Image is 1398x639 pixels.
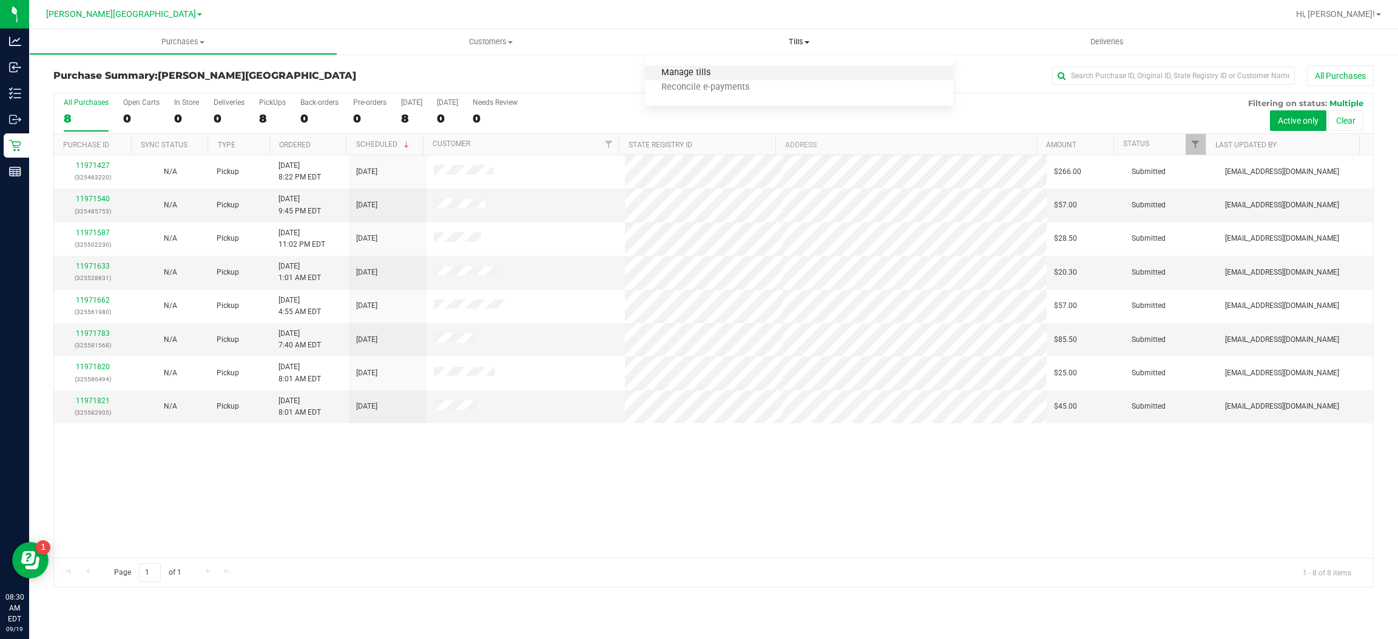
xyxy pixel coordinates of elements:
[217,166,239,178] span: Pickup
[164,369,177,377] span: Not Applicable
[61,306,124,318] p: (325561980)
[164,402,177,410] span: Not Applicable
[30,36,337,47] span: Purchases
[1307,65,1374,86] button: All Purchases
[645,36,953,47] span: Tills
[217,367,239,379] span: Pickup
[279,328,321,351] span: [DATE] 7:40 AM EDT
[356,166,377,178] span: [DATE]
[214,98,245,107] div: Deliveries
[76,363,110,371] a: 11971820
[53,70,493,81] h3: Purchase Summary:
[356,367,377,379] span: [DATE]
[76,195,110,203] a: 11971540
[9,61,21,73] inline-svg: Inbound
[1225,334,1339,346] span: [EMAIL_ADDRESS][DOMAIN_NAME]
[300,98,339,107] div: Back-orders
[645,68,727,78] span: Manage tills
[338,36,645,47] span: Customers
[9,87,21,99] inline-svg: Inventory
[29,29,337,55] a: Purchases
[437,98,458,107] div: [DATE]
[1132,334,1166,346] span: Submitted
[164,268,177,276] span: Not Applicable
[64,112,109,125] div: 8
[1225,267,1339,278] span: [EMAIL_ADDRESS][DOMAIN_NAME]
[1074,36,1140,47] span: Deliveries
[158,70,356,81] span: [PERSON_NAME][GEOGRAPHIC_DATA]
[61,172,124,183] p: (325463220)
[279,160,321,183] span: [DATE] 8:22 PM EDT
[1123,139,1149,148] a: Status
[259,112,286,125] div: 8
[1132,401,1166,412] span: Submitted
[279,261,321,284] span: [DATE] 1:01 AM EDT
[61,340,124,351] p: (325581568)
[1054,166,1081,178] span: $266.00
[1270,110,1326,131] button: Active only
[1054,334,1077,346] span: $85.50
[61,407,124,418] p: (325582905)
[217,401,239,412] span: Pickup
[1225,166,1339,178] span: [EMAIL_ADDRESS][DOMAIN_NAME]
[473,112,518,125] div: 0
[164,167,177,176] span: Not Applicable
[1054,267,1077,278] span: $20.30
[353,98,387,107] div: Pre-orders
[46,9,196,19] span: [PERSON_NAME][GEOGRAPHIC_DATA]
[1132,199,1166,211] span: Submitted
[1054,300,1077,312] span: $57.00
[214,112,245,125] div: 0
[473,98,518,107] div: Needs Review
[217,199,239,211] span: Pickup
[164,334,177,346] button: N/A
[9,113,21,125] inline-svg: Outbound
[1132,233,1166,244] span: Submitted
[353,112,387,125] div: 0
[61,272,124,284] p: (325528831)
[9,166,21,178] inline-svg: Reports
[164,401,177,412] button: N/A
[356,233,377,244] span: [DATE]
[433,139,470,148] a: Customer
[645,29,953,55] a: Tills Manage tills Reconcile e-payments
[164,335,177,344] span: Not Applicable
[356,334,377,346] span: [DATE]
[164,367,177,379] button: N/A
[1132,267,1166,278] span: Submitted
[174,112,199,125] div: 0
[356,140,411,149] a: Scheduled
[36,540,50,555] iframe: Resource center unread badge
[1186,134,1206,155] a: Filter
[645,82,766,93] span: Reconcile e-payments
[141,141,187,149] a: Sync Status
[174,98,199,107] div: In Store
[76,329,110,338] a: 11971783
[401,112,422,125] div: 8
[279,295,321,318] span: [DATE] 4:55 AM EDT
[9,35,21,47] inline-svg: Analytics
[279,141,311,149] a: Ordered
[279,361,321,384] span: [DATE] 8:01 AM EDT
[1215,141,1277,149] a: Last Updated By
[1054,367,1077,379] span: $25.00
[1054,401,1077,412] span: $45.00
[139,563,161,582] input: 1
[1132,300,1166,312] span: Submitted
[63,141,109,149] a: Purchase ID
[217,334,239,346] span: Pickup
[61,239,124,250] p: (325502230)
[356,300,377,312] span: [DATE]
[5,624,24,634] p: 09/19
[217,267,239,278] span: Pickup
[1225,233,1339,244] span: [EMAIL_ADDRESS][DOMAIN_NAME]
[1225,367,1339,379] span: [EMAIL_ADDRESS][DOMAIN_NAME]
[1225,300,1339,312] span: [EMAIL_ADDRESS][DOMAIN_NAME]
[775,134,1036,155] th: Address
[953,29,1261,55] a: Deliveries
[76,396,110,405] a: 11971821
[1329,98,1363,108] span: Multiple
[1225,401,1339,412] span: [EMAIL_ADDRESS][DOMAIN_NAME]
[437,112,458,125] div: 0
[1296,9,1375,19] span: Hi, [PERSON_NAME]!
